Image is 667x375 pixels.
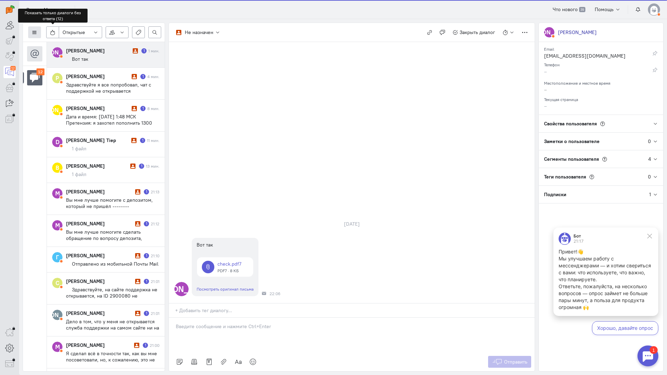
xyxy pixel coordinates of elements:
button: Помощь [591,3,625,15]
div: Почта [262,291,266,295]
div: [PERSON_NAME] [66,252,133,259]
div: [PERSON_NAME] [66,188,133,195]
p: Привет!👋 [12,25,107,32]
span: 1 файл [72,171,87,177]
a: Посмотреть оригинал письма [197,286,254,292]
span: Вы мне лучше помогите с депозитом, который не пришёл -------- Пересланное письмо -------- От: Мил... [66,197,159,247]
div: [EMAIL_ADDRESS][DOMAIN_NAME] [544,52,641,61]
div: [PERSON_NAME] [66,47,131,54]
div: 21:01 [151,310,159,316]
span: Теги пользователя [544,174,586,180]
span: Отправлено из мобильной Почты Mail [72,261,158,267]
text: [PERSON_NAME] [34,311,80,318]
div: Есть неотвеченное сообщение пользователя [141,48,147,53]
span: Здравствуйте я все попробовал, чат с поддержкой не открывается [66,82,151,94]
span: Закрыть диалог [460,29,495,35]
span: 1 файл [72,145,87,152]
text: М [55,222,60,229]
i: Диалог не разобран [135,311,140,316]
span: Что нового [553,6,578,12]
button: Закрыть диалог [449,26,499,38]
div: Показать только диалоги без ответа (12) [18,9,88,23]
text: [PERSON_NAME] [34,106,80,114]
div: 1 [16,4,24,12]
span: Свойства пользователя [544,120,597,127]
div: 4 [648,156,651,162]
p: Ответьте, пожалуйста, на несколько вопросов — опрос займет не больше пары минут, а польза для про... [12,59,107,87]
i: Диалог не разобран [135,279,140,284]
span: Дело в том, что у меня не открывается служба поддержки на самом сайте ни на каком из устройств, п... [66,318,159,356]
div: Есть неотвеченное сообщение пользователя [144,221,149,226]
img: carrot-quest.svg [6,5,15,14]
div: 21:01 [151,278,159,284]
div: 11 мин. [147,137,159,143]
span: – [544,103,547,109]
a: Что нового 39 [549,3,589,15]
div: 21:17 [27,16,37,20]
div: Есть неотвеченное сообщение пользователя [140,106,146,111]
span: Здравствуйте, на сайте поддержка не открывается, на ID 2900080 не поступили денежные средства чек... [66,286,157,318]
div: Подписки [539,186,649,203]
span: Сегменты пользователя [544,156,599,162]
div: Есть неотвеченное сообщение пользователя [139,164,144,169]
div: 21:13 [151,189,159,195]
div: 1 мин. [148,48,159,54]
div: [PERSON_NAME] [66,278,133,285]
div: 21:10 [151,253,159,259]
div: [PERSON_NAME] [66,342,132,349]
span: 39 [579,7,585,12]
div: Текущая страница [544,95,658,102]
div: – [544,68,641,77]
div: Есть неотвеченное сообщение пользователя [144,189,149,194]
div: Есть неотвеченное сообщение пользователя [144,311,149,316]
button: Не назначен [172,26,224,38]
div: 1 [649,191,651,198]
div: Есть неотвеченное сообщение пользователя [140,74,146,79]
div: [DATE] [336,219,368,229]
i: Диалог не разобран [133,48,138,53]
span: Дата и время: [DATE] 1:48 МСК Претензия: я захотел пополнить 1300 руб, по озон карте, у меня высв... [66,114,159,157]
div: Вот так [197,241,254,248]
div: Бот [27,10,37,15]
p: Мы улучшаем работу с мессенджерами — и хотим свериться с вами: что используете, что важно, что пл... [12,32,107,59]
div: 0 [648,173,651,180]
button: Открытые [59,26,102,38]
span: Dragon Money [26,6,58,13]
i: Диалог не разобран [132,74,137,79]
text: М [55,343,60,350]
div: [PERSON_NAME] [66,220,133,227]
text: Г [56,253,59,261]
text: [PERSON_NAME] [34,49,80,56]
a: 12 [3,66,16,78]
text: М [55,190,60,197]
div: 21:12 [151,221,159,227]
span: Отправить [504,359,527,365]
small: Email [544,45,554,52]
i: Диалог не разобран [135,221,140,226]
text: С [56,279,59,286]
button: Хорошо, давайте опрос [46,98,112,111]
span: Вот так [72,56,88,62]
span: Помощь [595,6,614,12]
div: [PERSON_NAME] [558,29,597,36]
span: Открытые [63,29,85,36]
div: 0 [648,138,651,145]
div: 21:00 [150,342,159,348]
text: [PERSON_NAME] [150,284,213,294]
small: Телефон [544,60,560,67]
i: Диалог не разобран [130,164,135,169]
div: 8 мин. [147,106,159,111]
div: [PERSON_NAME] [66,310,133,317]
i: Диалог не разобран [135,189,140,194]
text: D [56,138,59,145]
span: 22:06 [270,291,280,296]
div: Заметки о пользователе [539,133,648,150]
i: Диалог не разобран [135,253,140,258]
div: [PERSON_NAME] Tiep [66,137,130,144]
i: Диалог не разобран [132,106,137,111]
div: 12 [10,66,16,70]
i: Диалог не разобран [134,343,139,348]
div: Местоположение и местное время [544,78,658,86]
button: Dragon Money [23,3,69,16]
div: Есть неотвеченное сообщение пользователя [140,138,145,143]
